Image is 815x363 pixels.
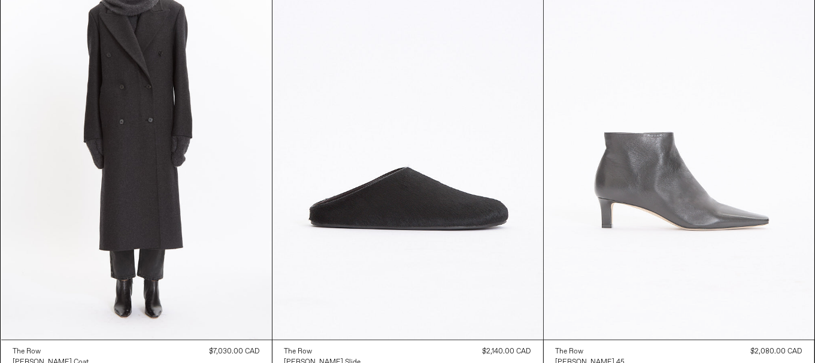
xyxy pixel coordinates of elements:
a: The Row [556,346,625,357]
div: $2,140.00 CAD [483,346,531,357]
div: $7,030.00 CAD [210,346,260,357]
div: The Row [556,347,584,357]
a: The Row [13,346,89,357]
div: The Row [284,347,313,357]
a: The Row [284,346,361,357]
div: The Row [13,347,41,357]
div: $2,080.00 CAD [751,346,802,357]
